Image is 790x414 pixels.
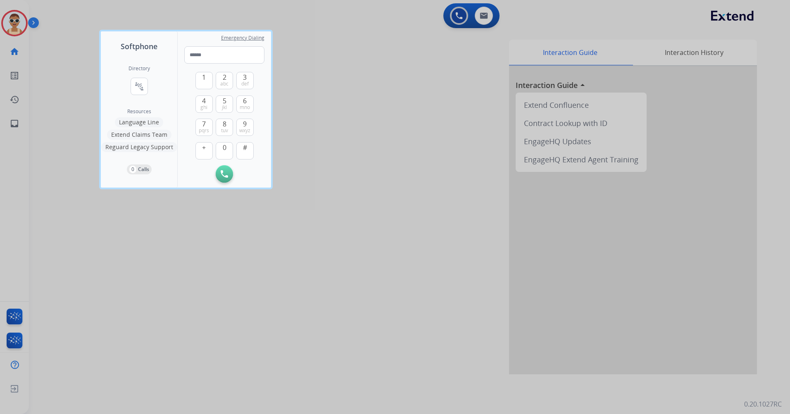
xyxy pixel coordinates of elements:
button: 8tuv [216,119,233,136]
button: Extend Claims Team [107,130,171,140]
button: Reguard Legacy Support [101,142,177,152]
span: 2 [223,72,226,82]
span: mno [240,104,250,111]
button: 4ghi [195,95,213,113]
button: Language Line [115,117,163,127]
span: def [241,81,249,87]
span: Softphone [121,40,157,52]
span: 7 [202,119,206,129]
h2: Directory [128,65,150,72]
span: abc [220,81,228,87]
button: 2abc [216,72,233,89]
span: Emergency Dialing [221,35,264,41]
span: Resources [127,108,151,115]
button: # [236,142,254,159]
button: 7pqrs [195,119,213,136]
p: 0.20.1027RC [744,399,782,409]
img: call-button [221,170,228,178]
span: 0 [223,143,226,152]
span: pqrs [199,127,209,134]
p: Calls [138,166,149,173]
p: 0 [129,166,136,173]
span: # [243,143,247,152]
mat-icon: connect_without_contact [134,81,144,91]
span: 5 [223,96,226,106]
span: 1 [202,72,206,82]
button: 6mno [236,95,254,113]
button: 0Calls [127,164,152,174]
span: jkl [222,104,227,111]
span: wxyz [239,127,250,134]
span: 4 [202,96,206,106]
span: + [202,143,206,152]
span: tuv [221,127,228,134]
button: 0 [216,142,233,159]
span: 8 [223,119,226,129]
button: 1 [195,72,213,89]
span: 3 [243,72,247,82]
span: 9 [243,119,247,129]
span: 6 [243,96,247,106]
span: ghi [200,104,207,111]
button: 9wxyz [236,119,254,136]
button: + [195,142,213,159]
button: 3def [236,72,254,89]
button: 5jkl [216,95,233,113]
